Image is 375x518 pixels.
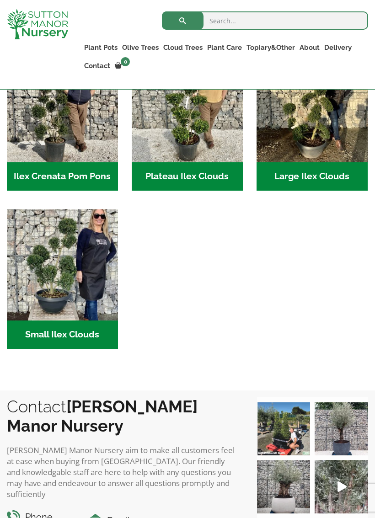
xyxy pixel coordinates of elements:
svg: Play [337,481,347,492]
img: Our elegant & picturesque Angustifolia Cones are an exquisite addition to your Bay Tree collectio... [257,402,311,456]
a: Play [315,460,368,513]
img: Large Ilex Clouds [257,51,368,162]
img: Check out this beauty we potted at our nursery today ❤️‍🔥 A huge, ancient gnarled Olive tree plan... [257,460,311,513]
a: Plant Care [205,41,244,54]
img: logo [7,9,68,39]
input: Search... [162,11,368,30]
h2: Small Ilex Clouds [7,320,118,349]
a: Visit product category Small Ilex Clouds [7,209,118,349]
a: Olive Trees [120,41,161,54]
h2: Ilex Crenata Pom Pons [7,162,118,191]
a: About [297,41,322,54]
a: Visit product category Ilex Crenata Pom Pons [7,51,118,191]
a: Topiary&Other [244,41,297,54]
a: Contact [82,59,112,72]
a: Cloud Trees [161,41,205,54]
img: Small Ilex Clouds [7,209,118,320]
a: 0 [112,59,133,72]
p: [PERSON_NAME] Manor Nursery aim to make all customers feel at ease when buying from [GEOGRAPHIC_D... [7,445,239,500]
img: Plateau Ilex Clouds [132,51,243,162]
a: Visit product category Large Ilex Clouds [257,51,368,191]
img: New arrivals Monday morning of beautiful olive trees 🤩🤩 The weather is beautiful this summer, gre... [315,460,368,513]
img: Ilex Crenata Pom Pons [7,51,118,162]
b: [PERSON_NAME] Manor Nursery [7,397,198,435]
h2: Plateau Ilex Clouds [132,162,243,191]
a: Plant Pots [82,41,120,54]
h2: Large Ilex Clouds [257,162,368,191]
img: A beautiful multi-stem Spanish Olive tree potted in our luxurious fibre clay pots 😍😍 [315,402,368,456]
h2: Contact [7,397,239,435]
a: Delivery [322,41,354,54]
span: 0 [121,57,130,66]
a: Visit product category Plateau Ilex Clouds [132,51,243,191]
